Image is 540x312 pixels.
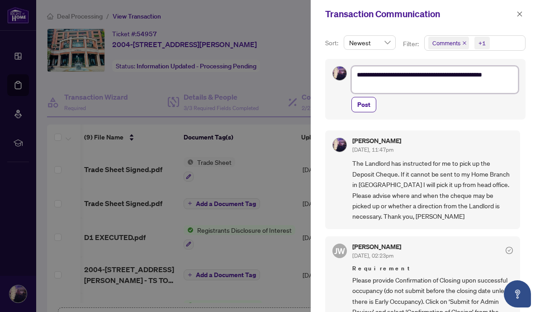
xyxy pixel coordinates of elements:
[352,158,513,221] span: The Landlord has instructed for me to pick up the Deposit Cheque. If it cannot be sent to my Home...
[349,36,390,49] span: Newest
[325,38,340,48] p: Sort:
[403,39,420,49] p: Filter:
[462,41,467,45] span: close
[352,252,393,259] span: [DATE], 02:23pm
[352,138,401,144] h5: [PERSON_NAME]
[428,37,469,49] span: Comments
[478,38,486,48] div: +1
[352,264,513,273] span: Requirement
[352,146,393,153] span: [DATE], 11:47pm
[333,138,346,152] img: Profile Icon
[504,280,531,307] button: Open asap
[432,38,460,48] span: Comments
[516,11,523,17] span: close
[325,7,514,21] div: Transaction Communication
[334,245,345,257] span: JW
[333,67,346,80] img: Profile Icon
[357,97,370,112] span: Post
[352,244,401,250] h5: [PERSON_NAME]
[506,247,513,254] span: check-circle
[351,97,376,112] button: Post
